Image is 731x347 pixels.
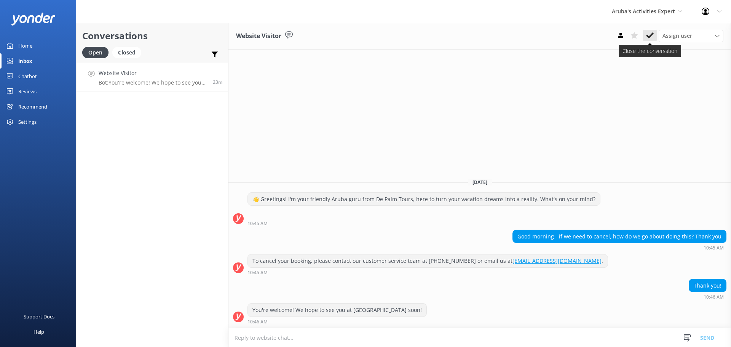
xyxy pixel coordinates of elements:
[112,47,141,58] div: Closed
[612,8,675,15] span: Aruba's Activities Expert
[82,29,222,43] h2: Conversations
[704,246,724,250] strong: 10:45 AM
[247,270,268,275] strong: 10:45 AM
[18,69,37,84] div: Chatbot
[512,245,726,250] div: 10:45am 12-Aug-2025 (UTC -04:00) America/Caracas
[34,324,44,339] div: Help
[248,304,426,317] div: You're welcome! We hope to see you at [GEOGRAPHIC_DATA] soon!
[512,257,602,264] a: [EMAIL_ADDRESS][DOMAIN_NAME]
[18,53,32,69] div: Inbox
[662,32,692,40] span: Assign user
[247,221,268,226] strong: 10:45 AM
[112,48,145,56] a: Closed
[82,48,112,56] a: Open
[236,31,281,41] h3: Website Visitor
[247,319,427,324] div: 10:46am 12-Aug-2025 (UTC -04:00) America/Caracas
[11,13,55,25] img: yonder-white-logo.png
[18,84,37,99] div: Reviews
[704,295,724,299] strong: 10:46 AM
[99,79,207,86] p: Bot: You're welcome! We hope to see you at [GEOGRAPHIC_DATA] soon!
[468,179,492,185] span: [DATE]
[247,221,600,226] div: 10:45am 12-Aug-2025 (UTC -04:00) America/Caracas
[248,193,600,206] div: 👋 Greetings! I'm your friendly Aruba guru from De Palm Tours, here to turn your vacation dreams i...
[689,279,726,292] div: Thank you!
[659,30,723,42] div: Assign User
[213,79,222,85] span: 10:46am 12-Aug-2025 (UTC -04:00) America/Caracas
[247,320,268,324] strong: 10:46 AM
[18,99,47,114] div: Recommend
[82,47,109,58] div: Open
[689,294,726,299] div: 10:46am 12-Aug-2025 (UTC -04:00) America/Caracas
[24,309,54,324] div: Support Docs
[248,254,608,267] div: To cancel your booking, please contact our customer service team at [PHONE_NUMBER] or email us at .
[77,63,228,91] a: Website VisitorBot:You're welcome! We hope to see you at [GEOGRAPHIC_DATA] soon!23m
[18,38,32,53] div: Home
[18,114,37,130] div: Settings
[513,230,726,243] div: Good morning - if we need to cancel, how do we go about doing this? Thank you
[99,69,207,77] h4: Website Visitor
[247,270,608,275] div: 10:45am 12-Aug-2025 (UTC -04:00) America/Caracas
